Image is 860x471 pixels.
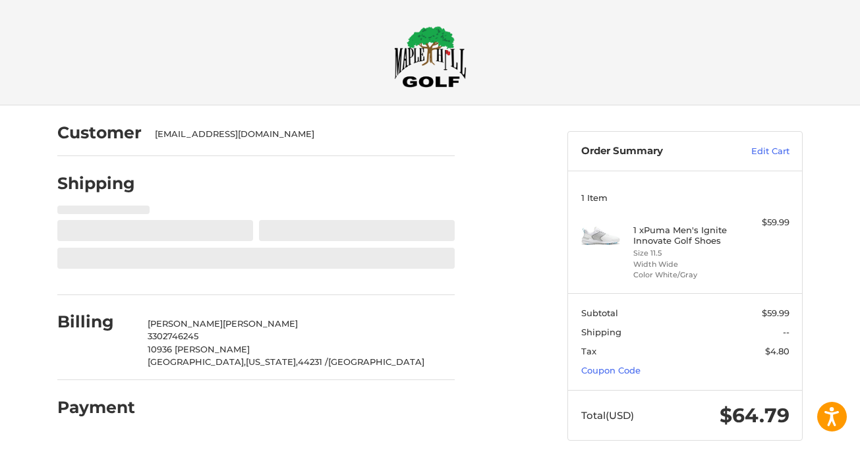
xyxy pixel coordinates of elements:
[581,192,789,203] h3: 1 Item
[581,145,723,158] h3: Order Summary
[783,327,789,337] span: --
[737,216,789,229] div: $59.99
[148,318,223,329] span: [PERSON_NAME]
[633,248,734,259] li: Size 11.5
[246,356,298,367] span: [US_STATE],
[633,259,734,270] li: Width Wide
[720,403,789,428] span: $64.79
[394,26,467,88] img: Maple Hill Golf
[723,145,789,158] a: Edit Cart
[581,346,596,356] span: Tax
[581,365,641,375] a: Coupon Code
[765,346,789,356] span: $4.80
[148,344,250,354] span: 10936 [PERSON_NAME]
[633,269,734,281] li: Color White/Gray
[581,409,634,422] span: Total (USD)
[751,435,860,471] iframe: Google Customer Reviews
[298,356,328,367] span: 44231 /
[328,356,424,367] span: [GEOGRAPHIC_DATA]
[148,356,246,367] span: [GEOGRAPHIC_DATA],
[633,225,734,246] h4: 1 x Puma Men's Ignite Innovate Golf Shoes
[57,173,135,194] h2: Shipping
[581,327,621,337] span: Shipping
[148,331,198,341] span: 3302746245
[155,128,442,141] div: [EMAIL_ADDRESS][DOMAIN_NAME]
[57,312,134,332] h2: Billing
[57,397,135,418] h2: Payment
[57,123,142,143] h2: Customer
[762,308,789,318] span: $59.99
[223,318,298,329] span: [PERSON_NAME]
[581,308,618,318] span: Subtotal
